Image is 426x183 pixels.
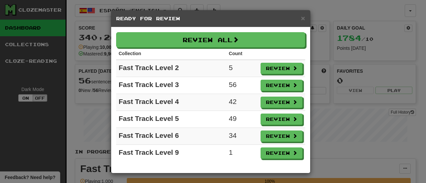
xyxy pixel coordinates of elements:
[116,94,226,111] td: Fast Track Level 4
[226,47,258,60] th: Count
[116,128,226,145] td: Fast Track Level 6
[226,94,258,111] td: 42
[261,131,303,142] button: Review
[116,77,226,94] td: Fast Track Level 3
[116,32,305,47] button: Review All
[226,145,258,162] td: 1
[116,47,226,60] th: Collection
[116,15,305,22] h5: Ready for Review
[261,97,303,108] button: Review
[261,147,303,159] button: Review
[226,111,258,128] td: 49
[261,114,303,125] button: Review
[261,63,303,74] button: Review
[261,80,303,91] button: Review
[116,145,226,162] td: Fast Track Level 9
[116,111,226,128] td: Fast Track Level 5
[226,60,258,77] td: 5
[226,77,258,94] td: 56
[116,60,226,77] td: Fast Track Level 2
[301,14,305,22] span: ×
[226,128,258,145] td: 34
[301,15,305,22] button: Close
